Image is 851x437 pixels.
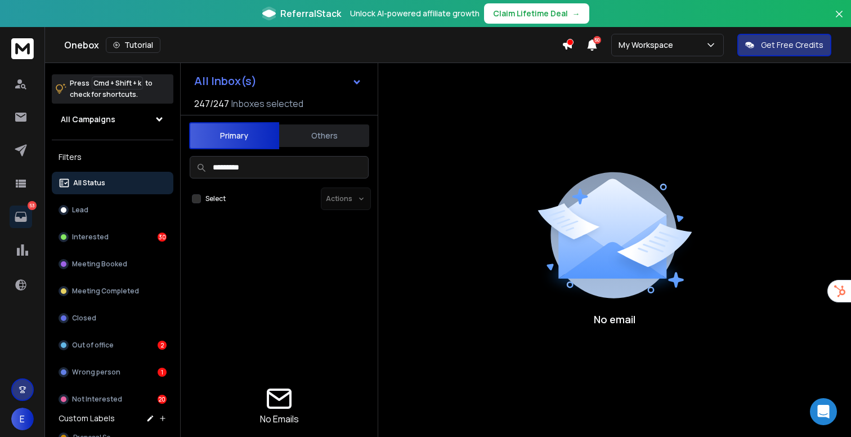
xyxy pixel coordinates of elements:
button: Claim Lifetime Deal→ [484,3,589,24]
p: Lead [72,206,88,215]
label: Select [205,194,226,203]
button: Lead [52,199,173,221]
button: All Campaigns [52,108,173,131]
div: 1 [158,368,167,377]
p: Wrong person [72,368,120,377]
button: Get Free Credits [737,34,831,56]
p: No email [594,311,635,327]
button: Out of office2 [52,334,173,356]
p: 53 [28,201,37,210]
button: All Inbox(s) [185,70,371,92]
div: 30 [158,233,167,242]
p: Unlock AI-powered affiliate growth [350,8,480,19]
p: Out of office [72,341,114,350]
button: Meeting Booked [52,253,173,275]
div: Onebox [64,37,562,53]
p: Interested [72,233,109,242]
h3: Filters [52,149,173,165]
button: Tutorial [106,37,160,53]
button: E [11,408,34,430]
button: All Status [52,172,173,194]
div: 20 [158,395,167,404]
h1: All Inbox(s) [194,75,257,87]
h3: Inboxes selected [231,97,303,110]
button: Close banner [832,7,846,34]
span: 50 [593,36,601,44]
button: Primary [189,122,279,149]
button: Wrong person1 [52,361,173,384]
span: → [572,8,580,19]
button: Meeting Completed [52,280,173,302]
p: Meeting Completed [72,287,139,296]
div: 2 [158,341,167,350]
p: My Workspace [619,39,678,51]
p: Closed [72,314,96,323]
button: Interested30 [52,226,173,248]
span: Cmd + Shift + k [92,77,143,90]
p: Press to check for shortcuts. [70,78,153,100]
span: ReferralStack [280,7,341,20]
p: No Emails [260,412,299,426]
p: Not Interested [72,395,122,404]
button: Closed [52,307,173,329]
p: Get Free Credits [761,39,823,51]
h1: All Campaigns [61,114,115,125]
p: Meeting Booked [72,260,127,269]
a: 53 [10,206,32,228]
button: Not Interested20 [52,388,173,411]
div: Open Intercom Messenger [810,398,837,425]
span: 247 / 247 [194,97,229,110]
button: Others [279,123,369,148]
h3: Custom Labels [59,413,115,424]
p: All Status [73,179,105,188]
